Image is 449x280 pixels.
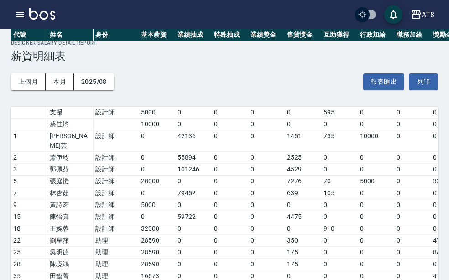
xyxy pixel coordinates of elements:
td: 0 [394,247,431,259]
img: Logo [29,8,55,20]
td: 105 [321,187,358,199]
td: 設計師 [93,152,139,164]
td: 0 [212,259,248,270]
td: 黃詩茗 [47,199,93,211]
td: 3 [11,164,47,176]
td: 0 [248,199,285,211]
td: 18 [11,223,47,235]
td: 0 [248,176,285,187]
td: [PERSON_NAME]芸 [47,130,93,152]
td: 0 [394,152,431,164]
td: 0 [212,211,248,223]
td: 0 [358,119,394,130]
td: 0 [248,164,285,176]
td: 28000 [139,176,175,187]
div: AT8 [422,9,434,21]
th: 職務加給 [394,29,431,41]
td: 助理 [93,259,139,270]
td: 吳明德 [47,247,93,259]
button: save [384,5,402,24]
td: 32000 [139,223,175,235]
th: 行政加給 [358,29,394,41]
td: 張庭愷 [47,176,93,187]
td: 0 [139,164,175,176]
td: 0 [212,247,248,259]
td: 0 [139,211,175,223]
td: 28590 [139,259,175,270]
td: 設計師 [93,176,139,187]
td: 0 [212,223,248,235]
td: 0 [358,247,394,259]
th: 業績抽成 [175,29,212,41]
td: 55894 [175,152,212,164]
td: 175 [285,247,321,259]
td: 0 [394,176,431,187]
td: 0 [139,187,175,199]
td: 0 [321,119,358,130]
td: 0 [321,247,358,259]
td: 0 [321,211,358,223]
td: 639 [285,187,321,199]
td: 0 [175,247,212,259]
td: 7276 [285,176,321,187]
td: 1 [11,130,47,152]
td: 蕭伊玲 [47,152,93,164]
td: 10000 [358,130,394,152]
td: 0 [358,164,394,176]
td: 設計師 [93,223,139,235]
th: 基本薪資 [139,29,175,41]
th: 身份 [93,29,139,41]
button: 報表匯出 [363,73,404,90]
td: 15 [11,211,47,223]
td: 0 [285,223,321,235]
td: 28590 [139,247,175,259]
td: 0 [394,164,431,176]
td: 0 [248,130,285,152]
th: 代號 [11,29,47,41]
td: 0 [248,211,285,223]
td: 0 [139,152,175,164]
td: 9 [11,199,47,211]
td: 助理 [93,235,139,247]
td: 0 [285,199,321,211]
td: 0 [358,107,394,119]
td: 王婉蓉 [47,223,93,235]
td: 0 [248,235,285,247]
td: 0 [358,235,394,247]
td: 0 [175,223,212,235]
td: 0 [321,152,358,164]
h2: Designer Salary Detail Report [11,40,438,46]
td: 設計師 [93,211,139,223]
button: 本月 [46,73,74,90]
td: 2 [11,152,47,164]
td: 0 [358,211,394,223]
td: 設計師 [93,199,139,211]
td: 0 [394,119,431,130]
td: 7 [11,187,47,199]
td: 5 [11,176,47,187]
th: 售貨獎金 [285,29,321,41]
td: 設計師 [93,130,139,152]
td: 0 [212,235,248,247]
td: 0 [212,176,248,187]
td: 0 [175,176,212,187]
td: 劉星霈 [47,235,93,247]
h3: 薪資明細表 [11,50,438,62]
td: 5000 [139,199,175,211]
td: 595 [321,107,358,119]
td: 79452 [175,187,212,199]
th: 互助獲得 [321,29,358,41]
td: 0 [212,119,248,130]
td: 0 [321,164,358,176]
td: 0 [285,107,321,119]
td: 0 [248,187,285,199]
td: 0 [394,199,431,211]
td: 4529 [285,164,321,176]
td: 0 [358,187,394,199]
td: 設計師 [93,187,139,199]
td: 助理 [93,247,139,259]
td: 0 [358,223,394,235]
td: 175 [285,259,321,270]
td: 0 [248,223,285,235]
button: 上個月 [11,73,46,90]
